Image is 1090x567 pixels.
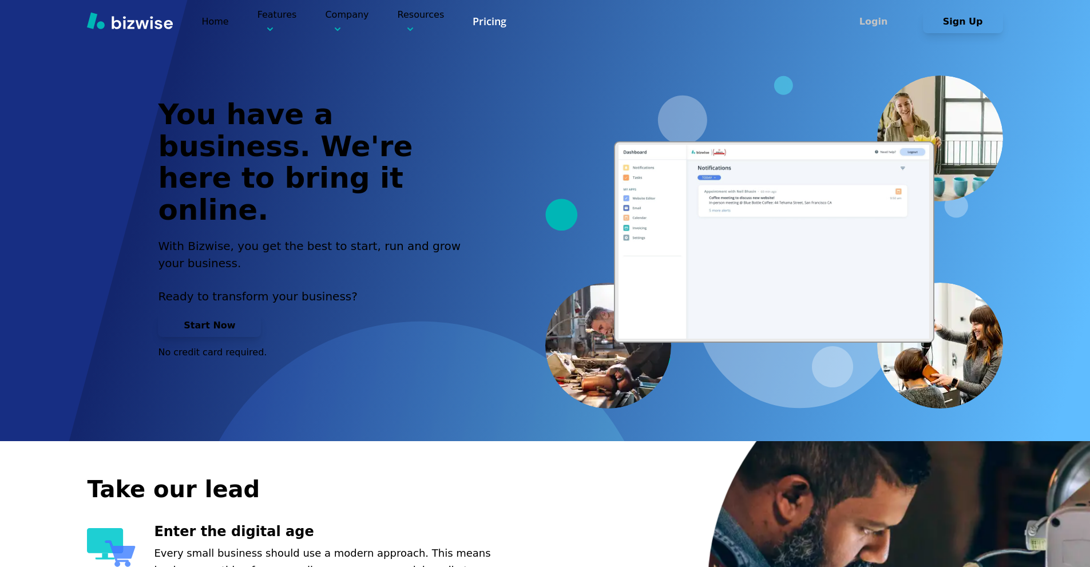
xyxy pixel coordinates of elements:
[158,237,474,272] h2: With Bizwise, you get the best to start, run and grow your business.
[158,99,474,226] h1: You have a business. We're here to bring it online.
[257,8,297,35] p: Features
[87,528,136,567] img: Enter the digital age Icon
[154,522,516,541] h3: Enter the digital age
[158,346,474,359] p: No credit card required.
[834,16,923,27] a: Login
[158,320,261,331] a: Start Now
[923,16,1003,27] a: Sign Up
[158,314,261,337] button: Start Now
[325,8,368,35] p: Company
[398,8,445,35] p: Resources
[87,474,945,505] h2: Take our lead
[87,12,173,29] img: Bizwise Logo
[834,10,914,33] button: Login
[923,10,1003,33] button: Sign Up
[158,288,474,305] p: Ready to transform your business?
[201,16,228,27] a: Home
[473,14,506,29] a: Pricing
